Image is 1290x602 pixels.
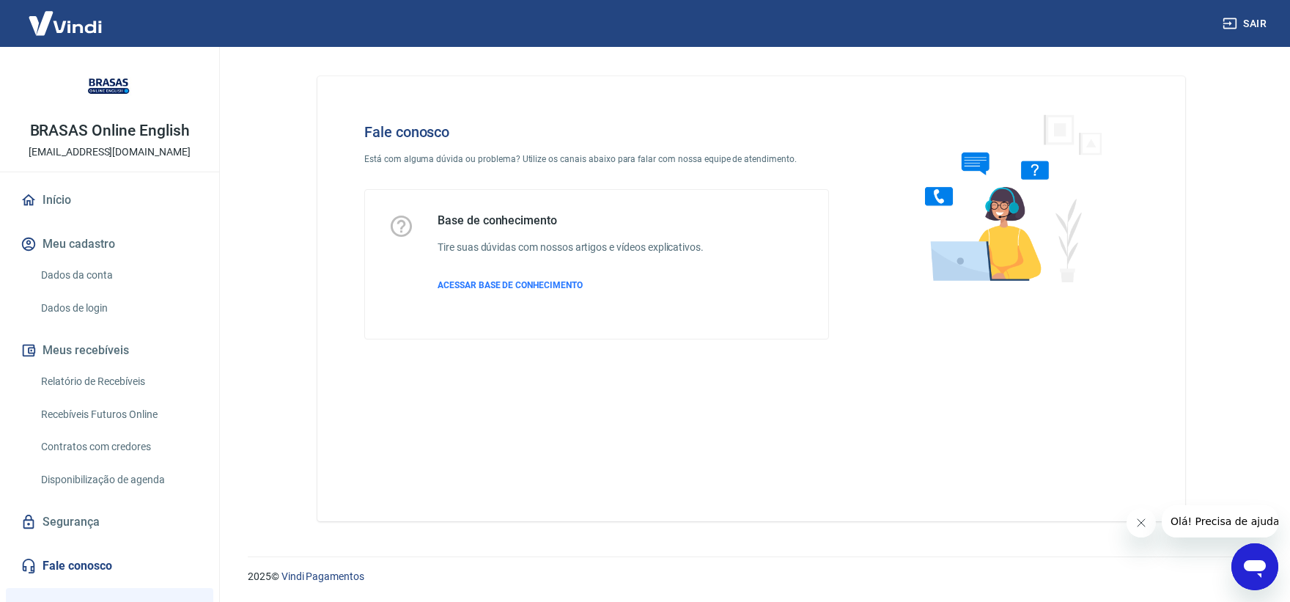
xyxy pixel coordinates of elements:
[364,123,829,141] h4: Fale conosco
[281,570,364,582] a: Vindi Pagamentos
[9,10,123,22] span: Olá! Precisa de ajuda?
[35,465,202,495] a: Disponibilização de agenda
[18,228,202,260] button: Meu cadastro
[1231,543,1278,590] iframe: Botão para abrir a janela de mensagens
[18,506,202,538] a: Segurança
[29,144,191,160] p: [EMAIL_ADDRESS][DOMAIN_NAME]
[364,153,829,166] p: Está com alguma dúvida ou problema? Utilize os canais abaixo para falar com nossa equipe de atend...
[35,367,202,397] a: Relatório de Recebíveis
[30,123,190,139] p: BRASAS Online English
[438,240,704,255] h6: Tire suas dúvidas com nossos artigos e vídeos explicativos.
[438,280,583,290] span: ACESSAR BASE DE CONHECIMENTO
[1220,10,1272,37] button: Sair
[35,432,202,462] a: Contratos com credores
[1162,505,1278,537] iframe: Mensagem da empresa
[35,260,202,290] a: Dados da conta
[1127,508,1156,537] iframe: Fechar mensagem
[248,569,1255,584] p: 2025 ©
[438,213,704,228] h5: Base de conhecimento
[35,400,202,430] a: Recebíveis Futuros Online
[896,100,1118,296] img: Fale conosco
[18,1,113,45] img: Vindi
[81,59,139,117] img: 8d571ab8-d45e-4388-bd49-db3b11f3f75d.jpeg
[438,279,704,292] a: ACESSAR BASE DE CONHECIMENTO
[35,293,202,323] a: Dados de login
[18,334,202,367] button: Meus recebíveis
[18,550,202,582] a: Fale conosco
[18,184,202,216] a: Início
